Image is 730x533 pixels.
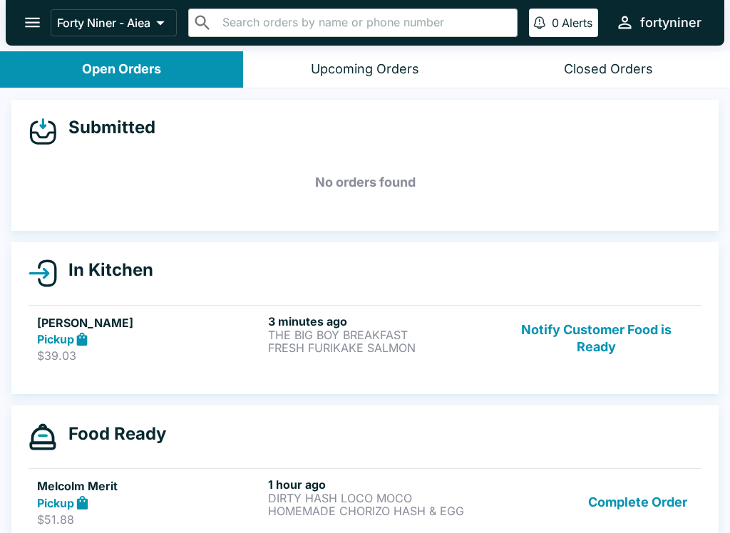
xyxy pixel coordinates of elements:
input: Search orders by name or phone number [218,13,511,33]
a: [PERSON_NAME]Pickup$39.033 minutes agoTHE BIG BOY BREAKFASTFRESH FURIKAKE SALMONNotify Customer F... [29,305,701,372]
div: Open Orders [82,61,161,78]
div: fortyniner [640,14,701,31]
strong: Pickup [37,332,74,346]
button: open drawer [14,4,51,41]
p: Alerts [562,16,592,30]
p: FRESH FURIKAKE SALMON [268,341,493,354]
h4: Submitted [57,117,155,138]
p: $39.03 [37,348,262,363]
button: Notify Customer Food is Ready [500,314,693,363]
p: 0 [552,16,559,30]
h5: Melcolm Merit [37,477,262,495]
strong: Pickup [37,496,74,510]
p: HOMEMADE CHORIZO HASH & EGG [268,504,493,517]
p: THE BIG BOY BREAKFAST [268,328,493,341]
h5: No orders found [29,157,701,208]
h6: 3 minutes ago [268,314,493,328]
h5: [PERSON_NAME] [37,314,262,331]
p: $51.88 [37,512,262,527]
button: fortyniner [610,7,707,38]
p: Forty Niner - Aiea [57,16,150,30]
h6: 1 hour ago [268,477,493,492]
button: Forty Niner - Aiea [51,9,177,36]
h4: Food Ready [57,423,166,445]
div: Upcoming Orders [311,61,419,78]
button: Complete Order [582,477,693,527]
div: Closed Orders [564,61,653,78]
h4: In Kitchen [57,259,153,281]
p: DIRTY HASH LOCO MOCO [268,492,493,504]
